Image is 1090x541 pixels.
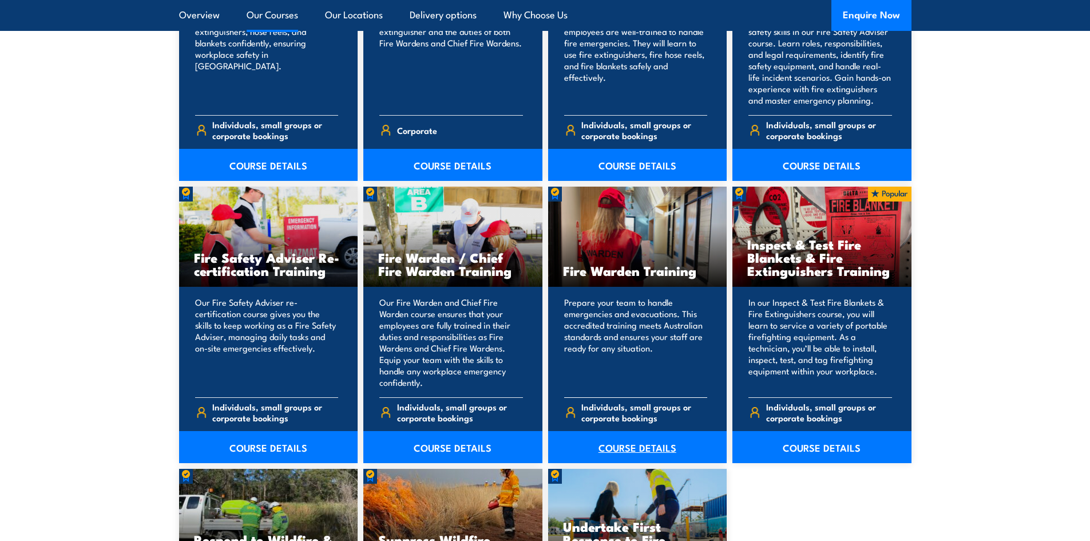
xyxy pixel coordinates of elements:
[212,119,338,141] span: Individuals, small groups or corporate bookings
[179,149,358,181] a: COURSE DETAILS
[564,297,708,388] p: Prepare your team to handle emergencies and evacuations. This accredited training meets Australia...
[748,3,892,106] p: Equip your team in [GEOGRAPHIC_DATA] with key fire safety skills in our Fire Safety Adviser cours...
[548,431,727,463] a: COURSE DETAILS
[747,238,897,277] h3: Inspect & Test Fire Blankets & Fire Extinguishers Training
[766,401,892,423] span: Individuals, small groups or corporate bookings
[379,3,523,106] p: Our Fire Combo Awareness Day includes training on how to use a fire extinguisher and the duties o...
[581,401,707,423] span: Individuals, small groups or corporate bookings
[563,264,712,277] h3: Fire Warden Training
[397,401,523,423] span: Individuals, small groups or corporate bookings
[194,251,343,277] h3: Fire Safety Adviser Re-certification Training
[548,149,727,181] a: COURSE DETAILS
[363,149,542,181] a: COURSE DETAILS
[564,3,708,106] p: Our Fire Extinguisher and Fire Warden course will ensure your employees are well-trained to handl...
[179,431,358,463] a: COURSE DETAILS
[363,431,542,463] a: COURSE DETAILS
[212,401,338,423] span: Individuals, small groups or corporate bookings
[195,297,339,388] p: Our Fire Safety Adviser re-certification course gives you the skills to keep working as a Fire Sa...
[732,431,911,463] a: COURSE DETAILS
[397,121,437,139] span: Corporate
[766,119,892,141] span: Individuals, small groups or corporate bookings
[732,149,911,181] a: COURSE DETAILS
[581,119,707,141] span: Individuals, small groups or corporate bookings
[748,297,892,388] p: In our Inspect & Test Fire Blankets & Fire Extinguishers course, you will learn to service a vari...
[379,297,523,388] p: Our Fire Warden and Chief Fire Warden course ensures that your employees are fully trained in the...
[195,3,339,106] p: Train your team in essential fire safety. Learn to use fire extinguishers, hose reels, and blanke...
[378,251,528,277] h3: Fire Warden / Chief Fire Warden Training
